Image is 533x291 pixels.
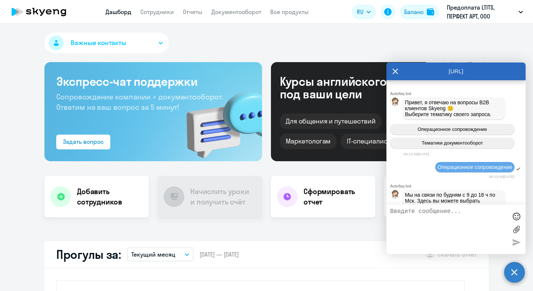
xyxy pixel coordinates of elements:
div: Бизнес и командировки [386,114,474,129]
time: 09:13:50[DATE] [489,175,514,179]
h2: Прогулы за: [56,247,121,262]
div: Autofaq bot [390,91,526,96]
div: IT-специалистам [341,133,405,149]
img: bot avatar [390,98,400,108]
button: Текущий месяц [127,247,194,261]
h3: Экспресс-чат поддержки [56,74,250,89]
a: Все продукты [270,8,309,16]
div: Задать вопрос [63,137,104,146]
img: balance [427,8,434,16]
span: Мы на связи по будням с 9 до 18 ч по Мск. Здесь вы можете выбрать интересующую вас тематику и пол... [405,192,503,233]
h4: Начислить уроки и получить счёт [190,186,255,207]
h4: Сформировать отчет [304,186,369,207]
button: Балансbalance [400,4,439,19]
span: RU [357,7,363,16]
div: Маркетологам [280,133,336,149]
time: 09:13:46[DATE] [403,152,429,156]
p: Предоплата LTITS, ПЕРФЕКТ АРТ, ООО [447,3,516,21]
img: bg-img [176,78,262,161]
button: Операционное сопровождение [390,124,514,135]
img: bot avatar [390,190,400,201]
span: Операционное сопровождение [418,126,487,132]
button: Задать вопрос [56,135,110,149]
label: Лимит 10 файлов [511,224,522,235]
div: Баланс [404,7,424,16]
button: RU [352,4,376,19]
p: Текущий месяц [131,250,175,259]
a: Документооборот [211,8,261,16]
div: Для общения и путешествий [280,114,382,129]
span: Важные контакты [71,38,126,48]
button: Тематики документооборот [390,138,514,148]
div: Autofaq bot [390,184,526,188]
span: Привет, я отвечаю на вопросы B2B клиентов Skyeng 🙂 Выберите тематику своего запроса. [405,99,492,117]
a: Отчеты [183,8,202,16]
h4: Добавить сотрудников [77,186,143,207]
button: Важные контакты [44,33,169,53]
span: Сопровождение компании + документооборот. Ответим на ваш вопрос за 5 минут! [56,92,224,112]
a: Дашборд [105,8,131,16]
a: Сотрудники [140,8,174,16]
button: Предоплата LTITS, ПЕРФЕКТ АРТ, ООО [443,3,527,21]
span: Операционное сопровождение [438,164,512,170]
span: Тематики документооборот [422,140,483,146]
div: Курсы английского под ваши цели [280,75,406,100]
span: [DATE] — [DATE] [200,250,239,258]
